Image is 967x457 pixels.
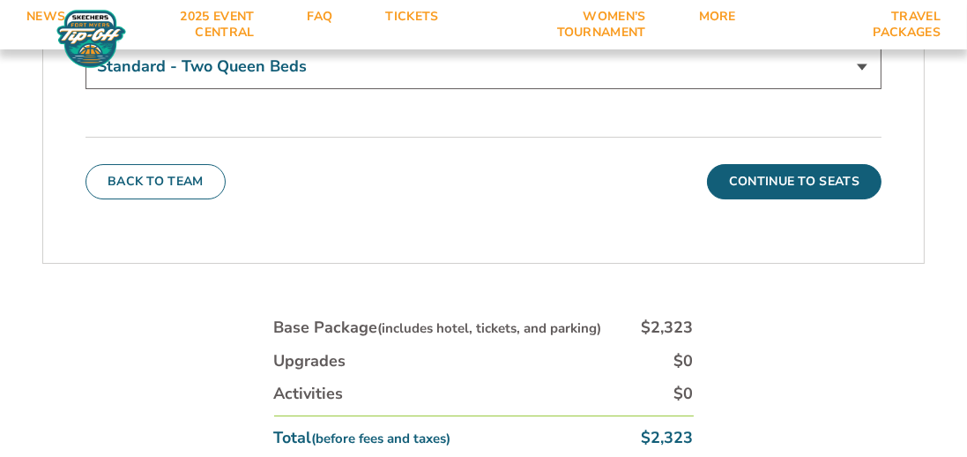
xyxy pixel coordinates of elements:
button: Back To Team [86,164,226,199]
small: (before fees and taxes) [312,430,451,447]
div: Base Package [274,317,602,339]
div: $0 [674,350,694,372]
div: $0 [674,383,694,405]
div: Upgrades [274,350,346,372]
button: Continue To Seats [707,164,881,199]
small: (includes hotel, tickets, and parking) [378,319,602,337]
div: Activities [274,383,344,405]
div: $2,323 [642,427,694,449]
div: $2,323 [642,317,694,339]
div: Total [274,427,451,449]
